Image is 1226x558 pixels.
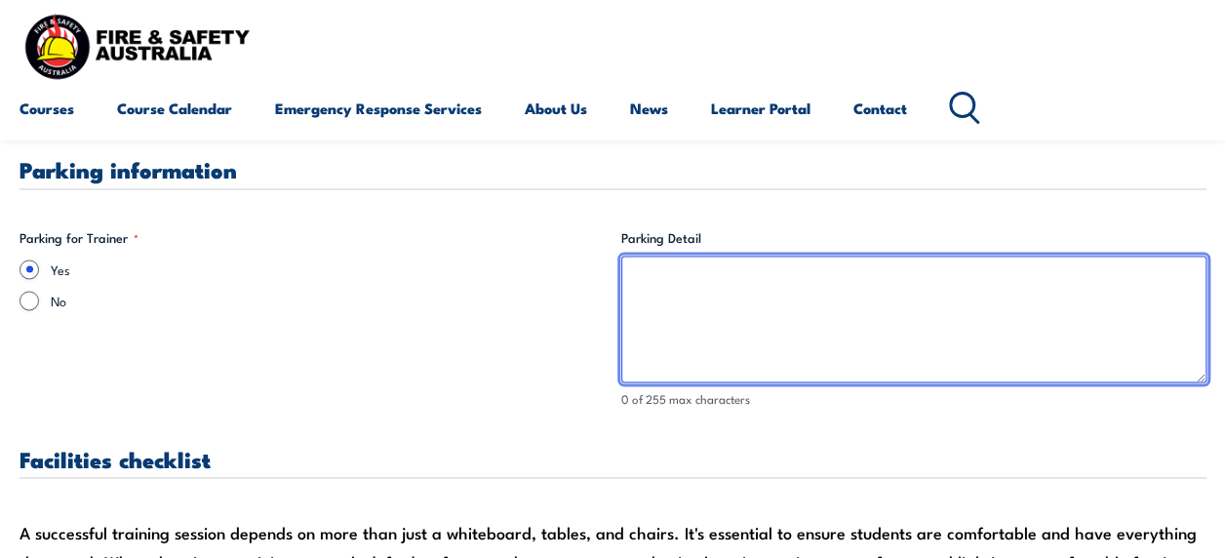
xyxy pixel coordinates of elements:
a: Course Calendar [117,85,232,132]
label: No [51,291,606,310]
a: Courses [20,85,74,132]
label: Yes [51,259,606,279]
h3: Facilities checklist [20,447,1206,469]
a: Learner Portal [711,85,811,132]
a: News [630,85,668,132]
h3: Parking information [20,158,1206,180]
a: About Us [525,85,587,132]
legend: Parking for Trainer [20,228,138,248]
a: Emergency Response Services [275,85,482,132]
label: Parking Detail [621,228,1207,248]
div: 0 of 255 max characters [621,390,1207,409]
a: Contact [853,85,907,132]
